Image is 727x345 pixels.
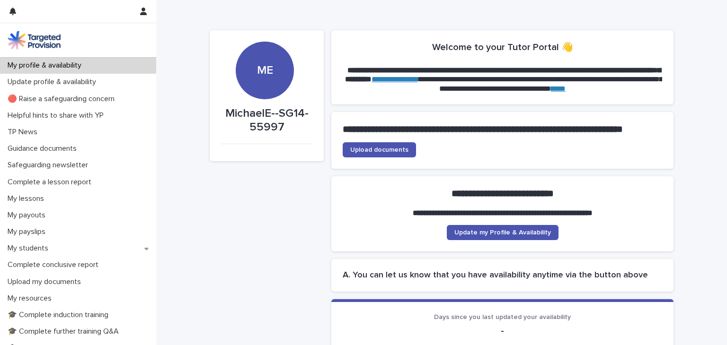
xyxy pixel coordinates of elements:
[454,229,551,236] span: Update my Profile & Availability
[447,225,559,240] a: Update my Profile & Availability
[4,277,89,286] p: Upload my documents
[4,260,106,269] p: Complete conclusive report
[4,161,96,170] p: Safeguarding newsletter
[221,107,312,134] p: MichaelE--SG14-55997
[4,111,111,120] p: Helpful hints to share with YP
[4,310,116,319] p: 🎓 Complete induction training
[4,128,45,137] p: TP News
[343,270,662,281] h2: A. You can let us know that you have availability anytime via the button above
[343,325,662,336] p: -
[4,244,56,253] p: My students
[4,294,59,303] p: My resources
[4,178,99,187] p: Complete a lesson report
[4,144,84,153] p: Guidance documents
[4,327,126,336] p: 🎓 Complete further training Q&A
[236,6,293,78] div: ME
[4,227,53,236] p: My payslips
[4,61,89,70] p: My profile & availability
[4,78,104,86] p: Update profile & availability
[350,147,408,153] span: Upload documents
[4,95,122,103] p: 🔴 Raise a safeguarding concern
[432,42,573,53] h2: Welcome to your Tutor Portal 👋
[8,31,61,50] img: M5nRWzHhSzIhMunXDL62
[434,314,571,320] span: Days since you last updated your availability
[343,142,416,157] a: Upload documents
[4,194,52,203] p: My lessons
[4,211,53,220] p: My payouts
